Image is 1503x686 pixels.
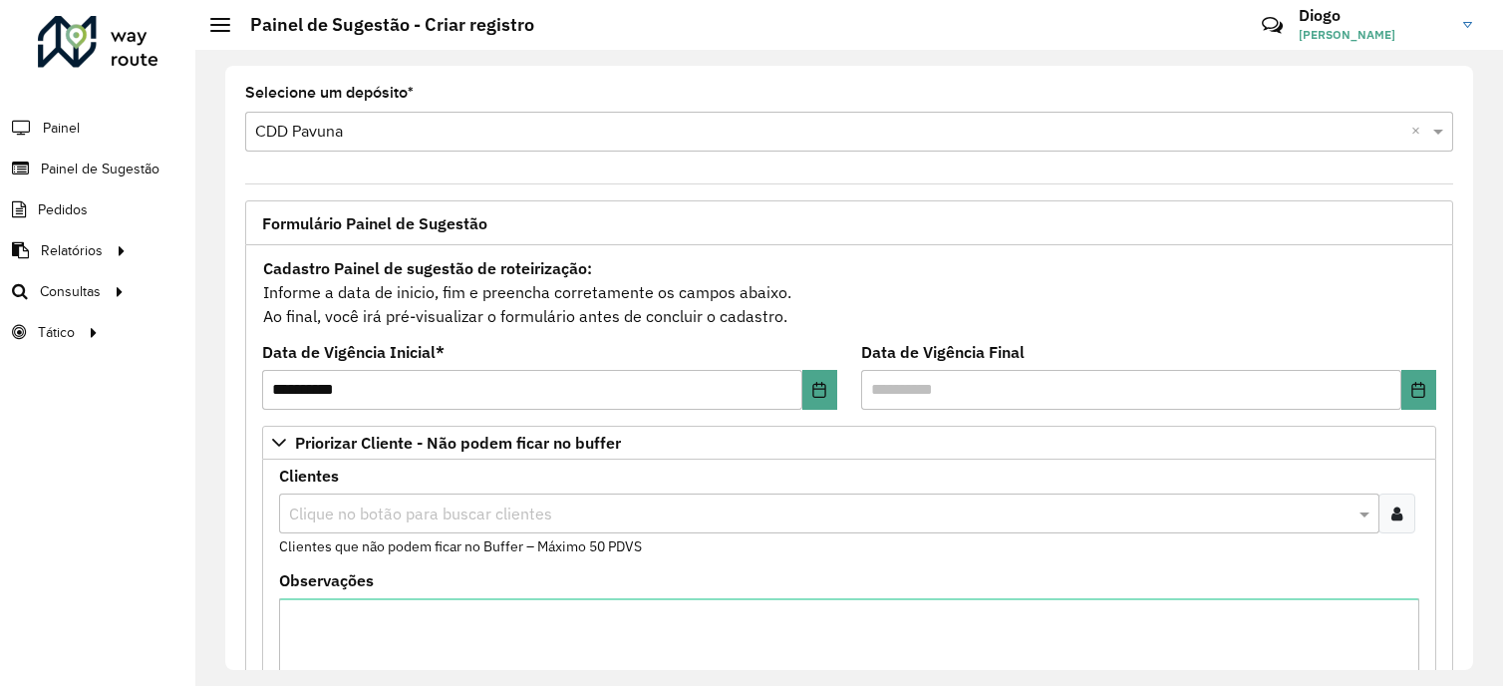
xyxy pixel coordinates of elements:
[245,81,414,105] label: Selecione um depósito
[38,199,88,220] span: Pedidos
[230,14,534,36] h2: Painel de Sugestão - Criar registro
[279,537,642,555] small: Clientes que não podem ficar no Buffer – Máximo 50 PDVS
[279,464,339,488] label: Clientes
[1299,6,1448,25] h3: Diogo
[262,215,487,231] span: Formulário Painel de Sugestão
[262,340,445,364] label: Data de Vigência Inicial
[41,159,159,179] span: Painel de Sugestão
[38,322,75,343] span: Tático
[295,435,621,451] span: Priorizar Cliente - Não podem ficar no buffer
[802,370,837,410] button: Choose Date
[43,118,80,139] span: Painel
[40,281,101,302] span: Consultas
[1401,370,1436,410] button: Choose Date
[279,568,374,592] label: Observações
[1251,4,1294,47] a: Contato Rápido
[263,258,592,278] strong: Cadastro Painel de sugestão de roteirização:
[262,426,1436,460] a: Priorizar Cliente - Não podem ficar no buffer
[861,340,1025,364] label: Data de Vigência Final
[41,240,103,261] span: Relatórios
[1299,26,1448,44] span: [PERSON_NAME]
[1411,120,1428,144] span: Clear all
[262,255,1436,329] div: Informe a data de inicio, fim e preencha corretamente os campos abaixo. Ao final, você irá pré-vi...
